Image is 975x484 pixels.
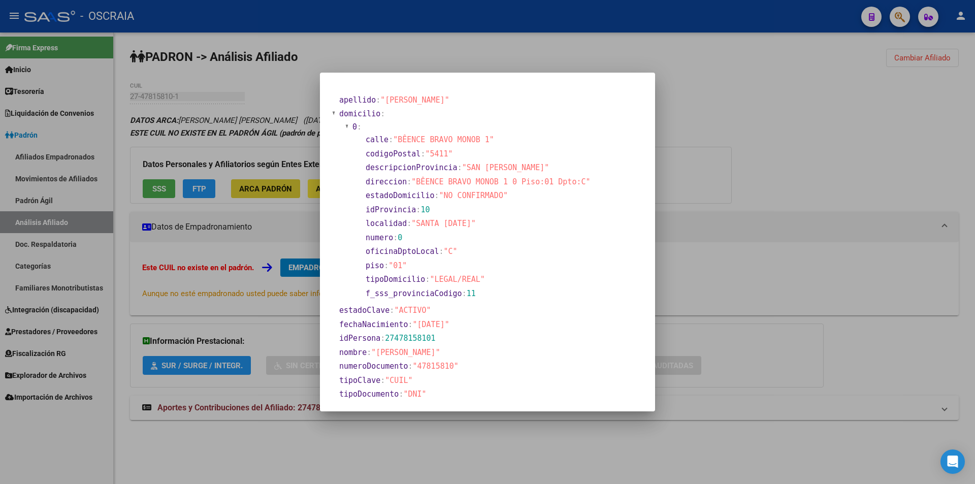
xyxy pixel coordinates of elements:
span: nombre [339,348,367,357]
span: : [389,306,394,315]
span: "BÊENCE BRAVO MONOB 1" [393,135,494,144]
span: oficinaDptoLocal [366,247,439,256]
span: : [408,320,412,329]
span: : [388,135,393,144]
span: : [399,390,403,399]
span: calle [366,135,388,144]
span: "DNI" [403,390,426,399]
span: : [434,191,439,200]
span: : [439,247,444,256]
span: "SANTA [DATE]" [411,219,475,228]
span: f_sss_provinciaCodigo [366,289,462,298]
span: fechaNacimiento [339,320,408,329]
span: : [376,95,380,105]
span: "01" [388,261,407,270]
span: : [407,177,411,186]
span: : [367,348,371,357]
span: idProvincia [366,205,416,214]
span: estadoDomicilio [366,191,434,200]
span: 10 [420,205,430,214]
span: : [408,362,412,371]
span: 0 [352,122,357,132]
span: numero [366,233,393,242]
span: : [462,289,467,298]
span: tipoDomicilio [366,275,425,284]
span: "CUIL" [385,376,412,385]
span: "C" [444,247,458,256]
span: piso [366,261,384,270]
span: : [380,109,385,118]
span: apellido [339,95,376,105]
span: tipoDocumento [339,390,399,399]
span: 27478158101 [385,334,435,343]
span: "[PERSON_NAME]" [380,95,449,105]
span: 0 [398,233,402,242]
span: "SAN [PERSON_NAME]" [462,163,549,172]
span: : [393,233,398,242]
span: "NO CONFIRMADO" [439,191,508,200]
span: estadoClave [339,306,389,315]
span: 11 [467,289,476,298]
span: numeroDocumento [339,362,408,371]
span: : [416,205,420,214]
span: "LEGAL/REAL" [430,275,484,284]
span: tipoClave [339,376,380,385]
span: descripcionProvincia [366,163,458,172]
span: : [357,122,362,132]
span: : [380,376,385,385]
div: Open Intercom Messenger [940,449,965,474]
span: : [407,219,411,228]
span: : [425,275,430,284]
span: : [384,261,388,270]
span: : [380,334,385,343]
span: : [420,149,425,158]
span: "5411" [425,149,452,158]
span: "47815810" [413,362,459,371]
span: direccion [366,177,407,186]
span: "[PERSON_NAME]" [371,348,440,357]
span: localidad [366,219,407,228]
span: "BÊENCE BRAVO MONOB 1 0 Piso:01 Dpto:C" [411,177,590,186]
span: idPersona [339,334,380,343]
span: : [458,163,462,172]
span: domicilio [339,109,380,118]
span: codigoPostal [366,149,420,158]
span: "ACTIVO" [394,306,431,315]
span: "[DATE]" [413,320,449,329]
